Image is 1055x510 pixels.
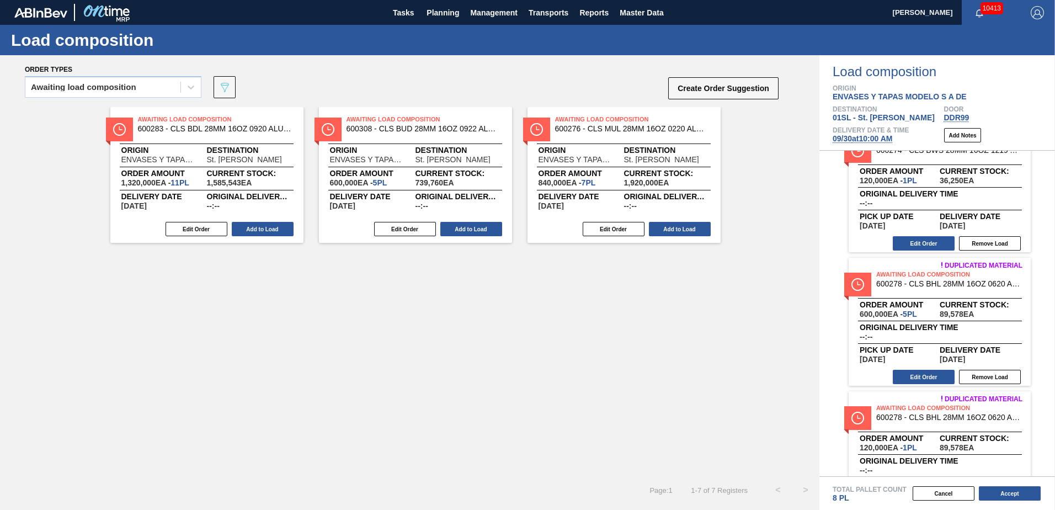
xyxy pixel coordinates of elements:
[913,486,974,501] button: Cancel
[330,202,355,210] span: 10/08/2025
[415,202,428,210] span: --:--
[166,222,227,236] button: Edit Order
[940,213,1020,220] span: Delivery Date
[624,193,710,200] span: Original delivery time
[860,168,940,174] span: Order amount
[170,178,189,187] span: 11,PL
[860,213,940,220] span: Pick up Date
[374,222,436,236] button: Edit Order
[860,444,917,451] span: 120,000EA-1PL
[940,168,1020,174] span: Current Stock:
[860,435,940,442] span: Order amount
[860,466,872,474] span: --:--
[322,123,334,136] img: status
[121,147,207,153] span: Origin
[539,179,596,187] span: 840,000EA-7PL
[792,476,819,504] button: >
[833,85,1055,92] span: Origin
[903,310,917,318] span: 5,PL
[624,156,699,163] span: St. Louis Brewery
[347,114,501,125] span: Awaiting Load Composition
[860,310,917,318] span: 600,000EA-5PL
[624,170,710,177] span: Current Stock:
[121,193,207,200] span: Delivery Date
[893,236,955,251] button: Edit Order
[860,324,1020,331] span: Original delivery time
[555,125,710,133] span: 600276 - CLS MUL 28MM 16OZ 0220 ALUM ROLL STD ALU
[849,262,1022,269] div: Duplicated material
[530,123,543,136] img: status
[981,2,1003,14] span: 10413
[539,156,613,163] span: ENVASES Y TAPAS MODELO S A DE
[860,190,1020,197] span: Original delivery time
[833,134,892,143] span: 09/30 at 10:00 AM
[330,156,404,163] span: ENVASES Y TAPAS MODELO S A DE
[876,413,1022,422] span: 600278 - CLS BHL 28MM 16OZ 0620 ALUM ROLL GEN EZT
[330,170,415,177] span: Order amount
[962,5,997,20] button: Notifications
[851,145,864,157] img: status
[876,269,1031,280] span: Awaiting Load Composition
[944,128,981,142] button: Add Notes
[649,222,711,236] button: Add to Load
[668,77,779,99] button: Create Order Suggestion
[207,193,292,200] span: Original delivery time
[527,107,721,243] span: statusAwaiting Load Composition600276 - CLS MUL 28MM 16OZ 0220 ALUM ROLL STD ALUOriginENVASES Y T...
[833,127,909,134] span: Delivery Date & Time
[1031,6,1044,19] img: Logout
[470,6,518,19] span: Management
[138,114,292,125] span: Awaiting Load Composition
[121,156,196,163] span: ENVASES Y TAPAS MODELO S A DE
[893,370,955,384] button: Edit Order
[529,6,568,19] span: Transports
[860,333,872,341] span: --:--
[940,301,1020,308] span: Current Stock:
[11,34,207,46] h1: Load composition
[940,222,965,230] span: ,10/08/2025,
[415,156,491,163] span: St. Louis Brewery
[860,355,885,363] span: ,10/01/2025
[624,147,710,153] span: Destination
[649,486,672,495] span: Page : 1
[539,193,624,200] span: Delivery Date
[121,170,207,177] span: Order amount
[959,370,1021,384] button: Remove Load
[860,177,917,184] span: 120,000EA-1PL
[903,443,917,452] span: 1,PL
[833,113,935,122] span: 01SL - St. [PERSON_NAME]
[415,147,501,153] span: Destination
[819,119,1055,252] span: status600274 - CLS BWS 28MM 16OZ 1219 ALUM ROLL GEN ALUOrder amount120,000EA -1PLCurrent Stock: 3...
[764,476,792,504] button: <
[940,355,965,363] span: ,10/08/2025,
[391,6,415,19] span: Tasks
[207,147,292,153] span: Destination
[940,347,1020,353] span: Delivery Date
[539,147,624,153] span: Origin
[555,114,710,125] span: Awaiting Load Composition
[440,222,502,236] button: Add to Load
[415,179,454,187] span: ,739,760,EA,
[903,176,917,185] span: 1,PL
[319,107,512,243] span: statusAwaiting Load Composition600308 - CLS BUD 28MM 16OZ 0922 ALUM ROLL STD GENOriginENVASES Y T...
[860,458,1020,464] span: Original delivery time
[121,202,147,210] span: 10/08/2025
[851,278,864,291] img: status
[876,280,1022,288] span: 600278 - CLS BHL 28MM 16OZ 0620 ALUM ROLL GEN EZT
[347,125,501,133] span: 600308 - CLS BUD 28MM 16OZ 0922 ALUM ROLL STD GEN
[583,222,644,236] button: Edit Order
[207,170,292,177] span: Current Stock:
[959,236,1021,251] button: Remove Load
[624,179,669,187] span: ,1,920,000,EA,
[415,193,501,200] span: Original delivery time
[539,170,624,177] span: Order amount
[539,202,564,210] span: 10/08/2025
[940,444,974,451] span: ,89,578,EA
[860,222,885,230] span: ,10/01/2025
[833,92,967,101] span: ENVASES Y TAPAS MODELO S A DE
[944,113,969,122] span: DDR99
[860,199,872,207] span: --:--
[849,395,1022,403] div: Duplicated material
[207,179,252,187] span: ,1,585,543,EA,
[207,156,282,163] span: St. Louis Brewery
[876,402,1031,413] span: Awaiting Load Composition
